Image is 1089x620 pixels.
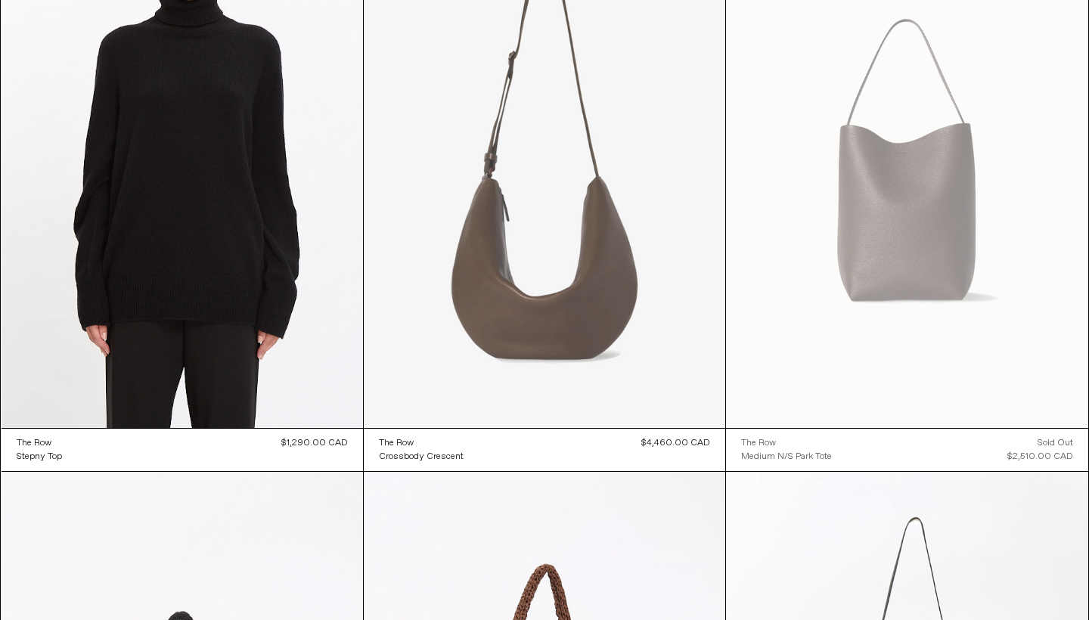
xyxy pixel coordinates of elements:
div: The Row [379,437,414,450]
div: Medium N/S Park Tote [741,451,832,463]
div: Sold out [1038,436,1073,450]
a: The Row [17,436,62,450]
div: The Row [17,437,51,450]
div: $1,290.00 CAD [281,436,348,450]
div: The Row [741,437,776,450]
div: $4,460.00 CAD [641,436,710,450]
a: The Row [379,436,464,450]
a: Stepny Top [17,450,62,463]
a: The Row [741,436,832,450]
div: Stepny Top [17,451,62,463]
div: $2,510.00 CAD [1007,450,1073,463]
div: Crossbody Crescent [379,451,464,463]
a: Medium N/S Park Tote [741,450,832,463]
a: Crossbody Crescent [379,450,464,463]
